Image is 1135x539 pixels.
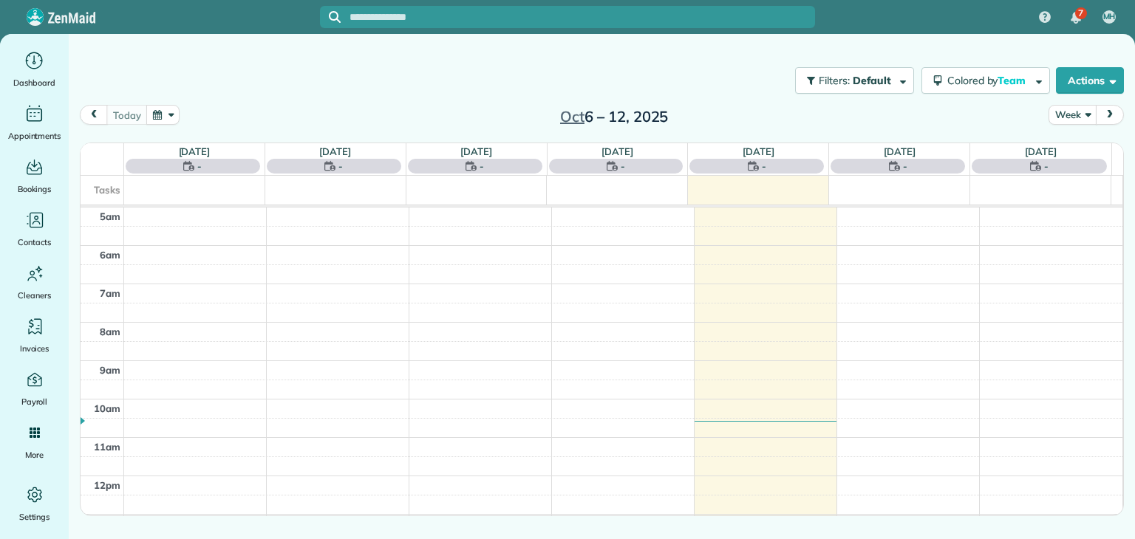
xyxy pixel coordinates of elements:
[319,145,351,157] a: [DATE]
[788,67,914,94] a: Filters: Default
[106,105,147,125] button: today
[94,479,120,491] span: 12pm
[80,105,108,125] button: prev
[6,208,63,250] a: Contacts
[998,74,1028,87] span: Team
[100,287,120,299] span: 7am
[100,210,120,222] span: 5am
[100,364,120,376] span: 9am
[329,11,341,23] svg: Focus search
[460,145,492,157] a: [DATE]
[8,128,61,143] span: Appointments
[522,109,706,125] h2: 6 – 12, 2025
[18,235,51,250] span: Contacts
[94,402,120,414] span: 10am
[18,288,51,303] span: Cleaners
[100,326,120,337] span: 8am
[1056,67,1124,94] button: Actions
[621,159,625,174] span: -
[560,107,584,126] span: Oct
[6,368,63,409] a: Payroll
[25,447,44,462] span: More
[1096,105,1124,125] button: next
[1044,159,1049,174] span: -
[94,184,120,196] span: Tasks
[6,49,63,90] a: Dashboard
[921,67,1050,94] button: Colored byTeam
[853,74,892,87] span: Default
[819,74,850,87] span: Filters:
[1103,11,1116,23] span: MH
[197,159,202,174] span: -
[100,249,120,261] span: 6am
[320,11,341,23] button: Focus search
[947,74,1031,87] span: Colored by
[338,159,343,174] span: -
[13,75,55,90] span: Dashboard
[21,394,48,409] span: Payroll
[6,102,63,143] a: Appointments
[795,67,914,94] button: Filters: Default
[480,159,484,174] span: -
[6,155,63,196] a: Bookings
[601,145,633,157] a: [DATE]
[1049,105,1097,125] button: Week
[6,483,63,524] a: Settings
[19,509,50,524] span: Settings
[20,341,50,356] span: Invoices
[179,145,211,157] a: [DATE]
[6,315,63,356] a: Invoices
[1078,7,1083,19] span: 7
[1060,1,1091,34] div: 7 unread notifications
[762,159,766,174] span: -
[94,441,120,453] span: 11am
[884,145,916,157] a: [DATE]
[903,159,907,174] span: -
[743,145,774,157] a: [DATE]
[1025,145,1057,157] a: [DATE]
[6,261,63,303] a: Cleaners
[18,182,52,196] span: Bookings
